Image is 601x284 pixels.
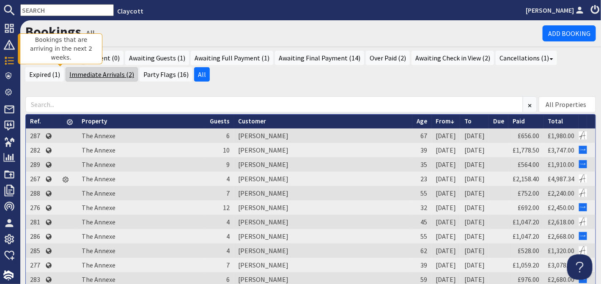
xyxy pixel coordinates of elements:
[431,258,460,272] td: [DATE]
[234,157,412,172] td: [PERSON_NAME]
[234,200,412,215] td: [PERSON_NAME]
[226,275,230,284] span: 6
[579,246,587,254] img: Referer: Claycott
[431,186,460,200] td: [DATE]
[431,215,460,229] td: [DATE]
[412,157,431,172] td: 35
[412,200,431,215] td: 32
[412,215,431,229] td: 45
[234,215,412,229] td: [PERSON_NAME]
[412,229,431,243] td: 55
[518,246,539,255] a: £528.00
[82,146,115,154] a: The Annexe
[513,117,525,125] a: Paid
[431,200,460,215] td: [DATE]
[18,33,102,64] div: Bookings that are arriving in the next 2 weeks.
[579,131,587,139] img: Referer: Claycott
[275,51,364,65] a: Awaiting Final Payment (14)
[460,172,489,186] td: [DATE]
[226,232,230,240] span: 4
[82,203,115,212] a: The Annexe
[518,189,539,197] a: £752.00
[431,243,460,258] td: [DATE]
[543,25,596,41] a: Add Booking
[140,67,192,82] a: Party Flags (16)
[548,160,574,169] a: £1,910.00
[26,229,45,243] td: 286
[26,258,45,272] td: 277
[234,172,412,186] td: [PERSON_NAME]
[82,232,115,240] a: The Annexe
[82,117,107,125] a: Property
[518,160,539,169] a: £564.00
[460,143,489,157] td: [DATE]
[431,128,460,143] td: [DATE]
[26,143,45,157] td: 282
[513,175,539,183] a: £2,158.40
[226,189,230,197] span: 7
[82,275,115,284] a: The Annexe
[539,96,596,112] div: Combobox
[66,67,138,82] a: Immediate Arrivals (2)
[234,243,412,258] td: [PERSON_NAME]
[579,189,587,197] img: Referer: Claycott
[460,157,489,172] td: [DATE]
[548,131,574,140] a: £1,980.00
[82,261,115,269] a: The Annexe
[82,189,115,197] a: The Annexe
[436,117,454,125] a: From
[412,172,431,186] td: 23
[513,261,539,269] a: £1,059.20
[513,218,539,226] a: £1,047.20
[26,172,45,186] td: 267
[548,218,574,226] a: £2,618.00
[82,246,115,255] a: The Annexe
[412,143,431,157] td: 39
[546,99,586,109] div: All Properties
[548,189,574,197] a: £2,240.00
[431,157,460,172] td: [DATE]
[518,203,539,212] a: £692.00
[579,218,587,226] img: Referer: Claycott
[548,246,574,255] a: £1,320.00
[548,117,563,125] a: Total
[20,4,114,16] input: SEARCH
[412,258,431,272] td: 39
[238,117,266,125] a: Customer
[431,143,460,157] td: [DATE]
[26,128,45,143] td: 287
[579,160,587,168] img: Referer: Google
[25,23,81,40] a: Bookings
[579,203,587,211] img: Referer: Google
[579,146,587,154] img: Referer: Google
[234,128,412,143] td: [PERSON_NAME]
[234,186,412,200] td: [PERSON_NAME]
[25,96,523,112] input: Search...
[223,146,230,154] span: 10
[194,67,210,82] a: All
[234,229,412,243] td: [PERSON_NAME]
[3,270,14,281] img: staytech_i_w-64f4e8e9ee0a9c174fd5317b4b171b261742d2d393467e5bdba4413f4f884c10.svg
[191,51,273,65] a: Awaiting Full Payment (1)
[82,131,115,140] a: The Annexe
[26,215,45,229] td: 281
[518,275,539,284] a: £976.00
[125,51,189,65] a: Awaiting Guests (1)
[460,200,489,215] td: [DATE]
[226,261,230,269] span: 7
[117,7,143,15] a: Claycott
[210,117,230,125] a: Guests
[26,243,45,258] td: 285
[460,128,489,143] td: [DATE]
[82,160,115,169] a: The Annexe
[548,203,574,212] a: £2,450.00
[81,28,95,38] small: - All
[226,246,230,255] span: 4
[489,115,508,128] th: Due
[548,146,574,154] a: £3,747.00
[26,157,45,172] td: 289
[366,51,410,65] a: Over Paid (2)
[226,218,230,226] span: 4
[82,218,115,226] a: The Annexe
[548,275,574,284] a: £2,680.00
